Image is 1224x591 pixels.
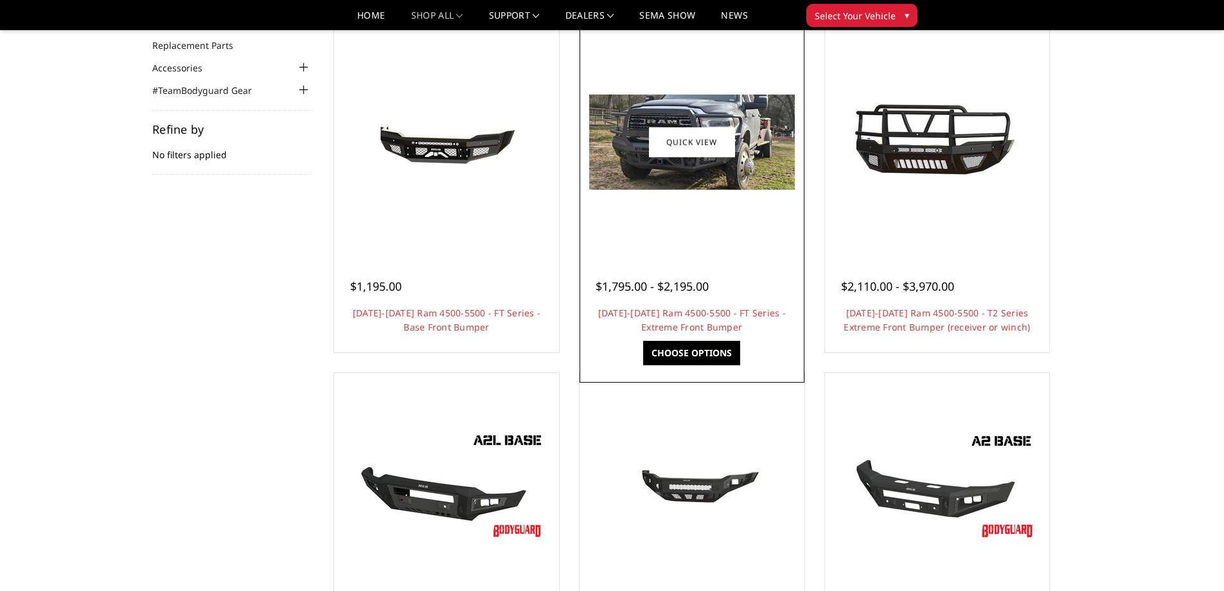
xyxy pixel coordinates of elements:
span: $1,795.00 - $2,195.00 [596,278,709,294]
span: ▾ [905,8,909,22]
a: Quick view [649,127,735,157]
button: Select Your Vehicle [806,4,918,27]
iframe: Chat Widget [1160,529,1224,591]
a: SEMA Show [639,11,695,30]
a: Dealers [565,11,614,30]
a: Choose Options [643,341,740,365]
a: Accessories [152,61,218,75]
img: 2019-2025 Ram 4500-5500 - T2 Series Extreme Front Bumper (receiver or winch) [834,86,1040,198]
img: 2019-2025 Ram 4500-5500 - FT Series - Base Front Bumper [344,93,549,191]
a: Home [357,11,385,30]
a: 2019-2025 Ram 4500-5500 - T2 Series Extreme Front Bumper (receiver or winch) 2019-2025 Ram 4500-5... [828,33,1047,251]
a: [DATE]-[DATE] Ram 4500-5500 - FT Series - Base Front Bumper [353,307,540,333]
span: $2,110.00 - $3,970.00 [841,278,954,294]
img: 2019-2025 Ram 4500-5500 - FT Series - Extreme Front Bumper [589,95,795,190]
a: shop all [411,11,463,30]
a: #TeamBodyguard Gear [152,84,268,97]
span: $1,195.00 [350,278,402,294]
a: [DATE]-[DATE] Ram 4500-5500 - FT Series - Extreme Front Bumper [598,307,786,333]
a: 2019-2025 Ram 4500-5500 - FT Series - Extreme Front Bumper 2019-2025 Ram 4500-5500 - FT Series - ... [583,33,801,251]
a: Replacement Parts [152,39,249,52]
a: 2019-2025 Ram 4500-5500 - FT Series - Base Front Bumper [337,33,556,251]
span: Select Your Vehicle [815,9,896,23]
img: 2019-2025 Ram 4500-5500 - Freedom Series - Base Front Bumper (non-winch) [589,437,795,534]
a: Support [489,11,540,30]
h5: Refine by [152,123,312,135]
div: No filters applied [152,123,312,175]
a: [DATE]-[DATE] Ram 4500-5500 - T2 Series Extreme Front Bumper (receiver or winch) [844,307,1030,333]
a: News [721,11,747,30]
